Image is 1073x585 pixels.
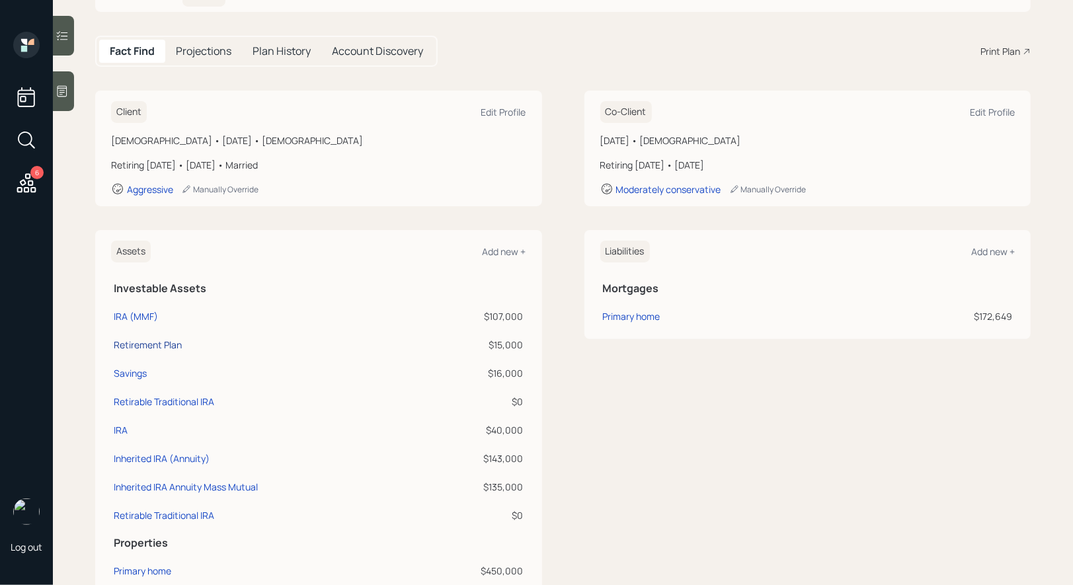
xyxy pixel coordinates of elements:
[111,158,526,172] div: Retiring [DATE] • [DATE] • Married
[600,134,1015,147] div: [DATE] • [DEMOGRAPHIC_DATA]
[114,451,210,465] div: Inherited IRA (Annuity)
[428,564,524,578] div: $450,000
[332,45,423,58] h5: Account Discovery
[176,45,231,58] h5: Projections
[13,498,40,525] img: treva-nostdahl-headshot.png
[481,106,526,118] div: Edit Profile
[980,44,1020,58] div: Print Plan
[428,395,524,409] div: $0
[114,480,258,494] div: Inherited IRA Annuity Mass Mutual
[127,183,173,196] div: Aggressive
[11,541,42,553] div: Log out
[114,508,214,522] div: Retirable Traditional IRA
[111,101,147,123] h6: Client
[114,423,128,437] div: IRA
[970,106,1015,118] div: Edit Profile
[114,338,182,352] div: Retirement Plan
[114,366,147,380] div: Savings
[971,245,1015,258] div: Add new +
[428,508,524,522] div: $0
[600,158,1015,172] div: Retiring [DATE] • [DATE]
[428,480,524,494] div: $135,000
[428,451,524,465] div: $143,000
[600,101,652,123] h6: Co-Client
[253,45,311,58] h5: Plan History
[114,282,524,295] h5: Investable Assets
[114,537,524,549] h5: Properties
[603,309,660,323] div: Primary home
[428,423,524,437] div: $40,000
[428,309,524,323] div: $107,000
[30,166,44,179] div: 6
[428,366,524,380] div: $16,000
[600,241,650,262] h6: Liabilities
[114,395,214,409] div: Retirable Traditional IRA
[729,184,807,195] div: Manually Override
[616,183,721,196] div: Moderately conservative
[114,309,158,323] div: IRA (MMF)
[483,245,526,258] div: Add new +
[114,564,171,578] div: Primary home
[848,309,1012,323] div: $172,649
[111,134,526,147] div: [DEMOGRAPHIC_DATA] • [DATE] • [DEMOGRAPHIC_DATA]
[428,338,524,352] div: $15,000
[181,184,258,195] div: Manually Override
[603,282,1013,295] h5: Mortgages
[111,241,151,262] h6: Assets
[110,45,155,58] h5: Fact Find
